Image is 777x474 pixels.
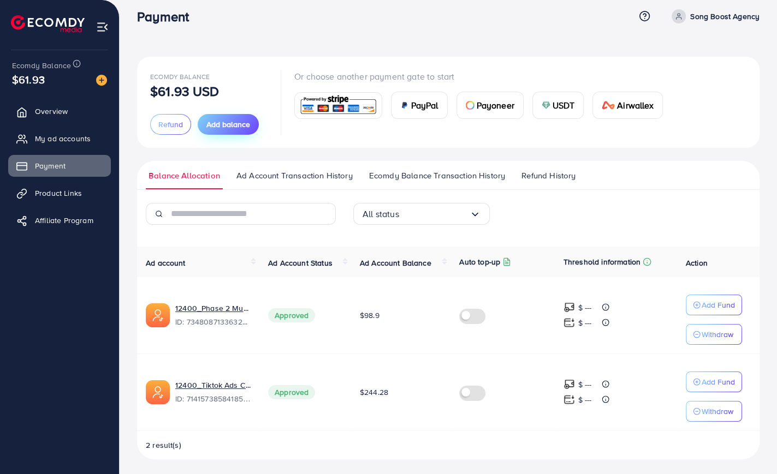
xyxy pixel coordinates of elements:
span: USDT [553,99,575,112]
img: card [400,101,409,110]
span: $61.93 [12,71,45,87]
span: Product Links [35,188,82,199]
img: card [602,101,615,110]
div: <span class='underline'>12400_Phase 2 Music_1710859895574</span></br>7348087133632086018 [175,303,251,328]
button: Add Fund [686,371,742,392]
img: card [298,94,378,117]
p: Withdraw [702,405,733,418]
span: Refund [158,119,183,130]
a: Payment [8,155,111,177]
span: Airwallex [617,99,653,112]
div: Search for option [353,203,490,225]
button: Withdraw [686,324,742,345]
a: Overview [8,100,111,122]
span: ID: 7141573858418556930 [175,393,251,404]
span: $244.28 [360,387,388,398]
button: Refund [150,114,191,135]
span: My ad accounts [35,133,91,144]
img: image [96,75,107,86]
button: Add balance [198,114,259,135]
input: Search for option [399,206,470,223]
p: Add Fund [702,375,735,388]
a: 12400_Phase 2 Music_1710859895574 [175,303,251,314]
div: <span class='underline'>12400_Tiktok Ads Clientes_1664083875834</span></br>7141573858418556930 [175,380,251,405]
span: Ad Account Transaction History [236,170,353,182]
span: Add balance [206,119,250,130]
span: All status [363,206,399,223]
p: Or choose another payment gate to start [294,70,672,83]
span: Ecomdy Balance Transaction History [369,170,505,182]
span: Ad Account Status [268,257,333,268]
span: Balance Allocation [149,170,220,182]
span: Approved [268,385,315,399]
img: logo [11,15,85,32]
a: card [294,92,382,119]
span: Ad account [146,257,186,268]
span: Refund History [521,170,576,182]
img: top-up amount [564,394,575,405]
a: Product Links [8,182,111,204]
a: Song Boost Agency [667,9,760,23]
p: $ --- [578,378,592,391]
iframe: Chat [731,425,769,466]
span: Ad Account Balance [360,257,431,268]
img: ic-ads-acc.e4c84228.svg [146,380,170,404]
p: Add Fund [702,298,735,311]
button: Withdraw [686,401,742,422]
a: Affiliate Program [8,209,111,231]
p: Withdraw [702,328,733,341]
a: cardPayPal [391,92,448,119]
span: Overview [35,106,68,117]
span: Payoneer [477,99,514,112]
p: $61.93 USD [150,85,220,98]
span: Payment [35,160,66,171]
p: $ --- [578,393,592,406]
img: top-up amount [564,317,575,328]
button: Add Fund [686,295,742,315]
span: Action [686,257,708,268]
a: cardUSDT [532,92,584,119]
img: card [466,101,474,110]
span: ID: 7348087133632086018 [175,316,251,327]
img: menu [96,21,109,33]
span: Approved [268,308,315,322]
p: Threshold information [564,255,640,268]
a: 12400_Tiktok Ads Clientes_1664083875834 [175,380,251,391]
a: My ad accounts [8,128,111,149]
a: cardPayoneer [456,92,524,119]
span: Ecomdy Balance [150,72,210,81]
span: $98.9 [360,310,379,321]
span: 2 result(s) [146,440,181,451]
span: Affiliate Program [35,215,93,226]
img: ic-ads-acc.e4c84228.svg [146,303,170,327]
p: $ --- [578,301,592,314]
img: top-up amount [564,379,575,390]
p: Auto top-up [459,255,500,268]
span: PayPal [411,99,438,112]
a: cardAirwallex [592,92,662,119]
img: card [542,101,550,110]
span: Ecomdy Balance [12,60,71,71]
img: top-up amount [564,302,575,313]
p: $ --- [578,316,592,329]
p: Song Boost Agency [690,10,760,23]
h3: Payment [137,9,198,25]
